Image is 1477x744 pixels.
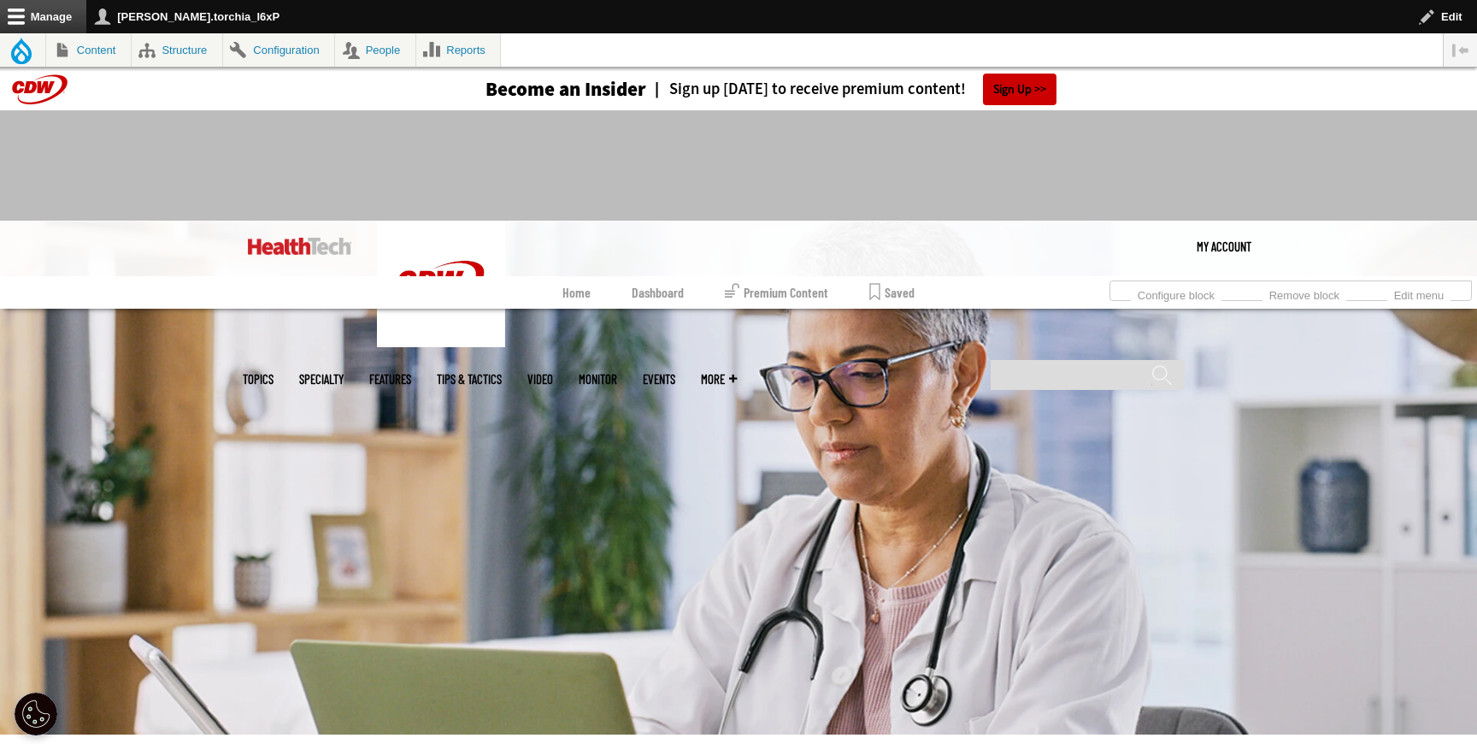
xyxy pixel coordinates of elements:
[983,74,1056,105] a: Sign Up
[646,81,966,97] a: Sign up [DATE] to receive premium content!
[701,373,737,386] span: More
[579,373,617,386] a: MonITor
[1197,221,1251,272] div: User menu
[421,80,646,99] a: Become an Insider
[369,373,411,386] a: Features
[643,373,675,386] a: Events
[427,127,1050,204] iframe: advertisement
[1444,33,1477,67] button: Vertical orientation
[1262,284,1346,303] a: Remove block
[335,33,415,67] a: People
[248,238,351,255] img: Home
[377,221,505,347] img: Home
[1197,221,1251,272] a: My Account
[299,373,344,386] span: Specialty
[869,276,915,309] a: Saved
[725,276,828,309] a: Premium Content
[416,33,501,67] a: Reports
[15,693,57,735] button: Open Preferences
[377,334,505,351] a: CDW
[132,33,222,67] a: Structure
[1387,284,1451,303] a: Edit menu
[1131,284,1221,303] a: Configure block
[527,373,553,386] a: Video
[46,33,131,67] a: Content
[632,276,684,309] a: Dashboard
[437,373,502,386] a: Tips & Tactics
[562,276,591,309] a: Home
[223,33,334,67] a: Configuration
[485,80,646,99] h3: Become an Insider
[15,693,57,735] div: Cookie Settings
[243,373,274,386] span: Topics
